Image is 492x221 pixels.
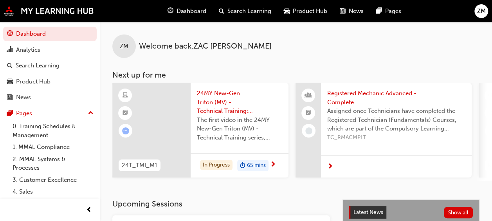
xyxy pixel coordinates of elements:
span: The first video in the 24MY New-Gen Triton (MV) - Technical Training series, covering: Engine [197,116,282,142]
span: up-icon [88,108,94,118]
button: DashboardAnalyticsSearch LearningProduct HubNews [3,25,97,106]
div: Pages [16,109,32,118]
button: Show all [444,207,473,218]
span: TC_RMACMPLT [327,133,465,142]
a: 2. MMAL Systems & Processes [9,153,97,174]
span: learningRecordVerb_NONE-icon [305,127,312,134]
span: ZM [477,7,486,16]
a: 3. Customer Excellence [9,174,97,186]
img: mmal [4,6,94,16]
a: search-iconSearch Learning [213,3,278,19]
span: 24T_TMI_M1 [122,161,157,170]
span: search-icon [219,6,224,16]
a: guage-iconDashboard [161,3,213,19]
h3: Upcoming Sessions [112,199,330,208]
a: Analytics [3,43,97,57]
span: learningResourceType_ELEARNING-icon [123,91,128,101]
a: 4. Sales [9,186,97,198]
a: 1. MMAL Compliance [9,141,97,153]
a: 5. Fleet & Business Solutions [9,198,97,210]
span: chart-icon [7,47,13,54]
a: car-iconProduct Hub [278,3,333,19]
span: news-icon [7,94,13,101]
div: Search Learning [16,61,59,70]
span: Assigned once Technicians have completed the Registered Technician (Fundamentals) Courses, which ... [327,107,465,133]
span: guage-icon [168,6,173,16]
a: Product Hub [3,74,97,89]
div: Product Hub [16,77,50,86]
span: 65 mins [247,161,266,170]
span: Dashboard [177,7,206,16]
span: Product Hub [293,7,327,16]
span: 24MY New-Gen Triton (MV) - Technical Training: Video 1 of 3 [197,89,282,116]
button: Pages [3,106,97,121]
span: news-icon [340,6,346,16]
span: next-icon [327,163,333,170]
span: Search Learning [227,7,271,16]
span: Registered Mechanic Advanced - Complete [327,89,465,107]
span: Welcome back , ZAC [PERSON_NAME] [139,42,272,51]
a: Search Learning [3,58,97,73]
span: ZM [120,42,128,51]
a: 24T_TMI_M124MY New-Gen Triton (MV) - Technical Training: Video 1 of 3The first video in the 24MY ... [112,83,288,178]
span: pages-icon [7,110,13,117]
span: prev-icon [86,205,92,215]
div: In Progress [200,160,232,170]
span: next-icon [270,161,276,168]
span: booktick-icon [123,108,128,118]
span: Pages [385,7,401,16]
span: car-icon [7,78,13,85]
span: duration-icon [240,161,245,171]
a: news-iconNews [333,3,370,19]
span: car-icon [284,6,290,16]
span: pages-icon [376,6,382,16]
a: 0. Training Schedules & Management [9,120,97,141]
a: Dashboard [3,27,97,41]
span: News [349,7,364,16]
span: search-icon [7,62,13,69]
h3: Next up for me [100,71,492,80]
a: News [3,90,97,105]
span: learningRecordVerb_ATTEMPT-icon [122,127,129,134]
div: News [16,93,31,102]
span: guage-icon [7,31,13,38]
div: Analytics [16,45,40,54]
a: Latest NewsShow all [349,206,473,219]
span: Latest News [353,209,383,216]
button: ZM [474,4,488,18]
a: Registered Mechanic Advanced - CompleteAssigned once Technicians have completed the Registered Te... [296,83,472,178]
a: pages-iconPages [370,3,407,19]
span: booktick-icon [306,108,311,118]
span: people-icon [306,91,311,101]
